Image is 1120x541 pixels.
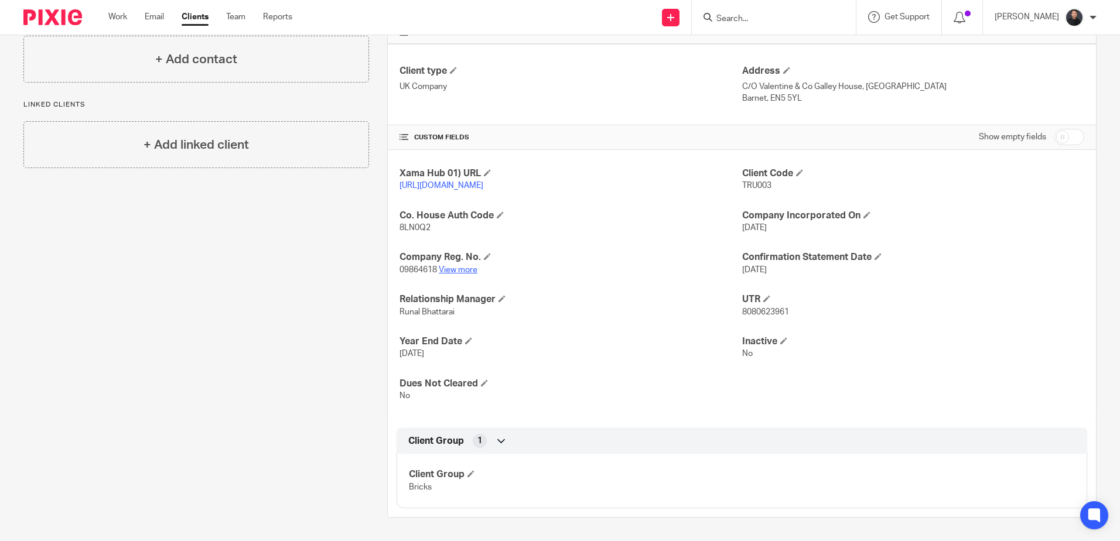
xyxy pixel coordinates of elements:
img: Pixie [23,9,82,25]
a: Email [145,11,164,23]
a: [URL][DOMAIN_NAME] [399,182,483,190]
h4: + Add contact [155,50,237,69]
h4: Relationship Manager [399,293,742,306]
p: Barnet, EN5 5YL [742,93,1084,104]
label: Show empty fields [979,131,1046,143]
img: My%20Photo.jpg [1065,8,1084,27]
h4: Dues Not Cleared [399,378,742,390]
span: TRU003 [742,182,771,190]
p: Linked clients [23,100,369,109]
h4: Address [742,65,1084,77]
h4: UTR [742,293,1084,306]
h4: Inactive [742,335,1084,348]
h4: Co. House Auth Code [399,210,742,222]
span: Client Group [408,435,464,447]
h4: Company Reg. No. [399,251,742,263]
span: No [399,392,410,400]
h4: Confirmation Statement Date [742,251,1084,263]
span: [DATE] [399,350,424,358]
span: [DATE] [742,224,767,232]
span: 8LN0Q2 [399,224,431,232]
h4: Xama Hub 01) URL [399,167,742,180]
h4: Company Incorporated On [742,210,1084,222]
a: View more [439,266,477,274]
span: 1 [477,435,482,447]
a: Team [226,11,245,23]
h4: Client type [399,65,742,77]
span: Runal Bhattarai [399,308,455,316]
input: Search [715,14,821,25]
h4: CUSTOM FIELDS [399,133,742,142]
h4: Client Group [409,468,742,481]
span: Get Support [885,13,930,21]
span: Bricks [409,483,432,491]
span: 8080623961 [742,308,789,316]
p: C/O Valentine & Co Galley House, [GEOGRAPHIC_DATA] [742,81,1084,93]
h4: + Add linked client [144,136,249,154]
p: UK Company [399,81,742,93]
p: [PERSON_NAME] [995,11,1059,23]
h4: Year End Date [399,335,742,348]
span: 09864618 [399,266,437,274]
a: Work [108,11,127,23]
a: Reports [263,11,292,23]
span: No [742,350,753,358]
span: [DATE] [742,266,767,274]
h4: Client Code [742,167,1084,180]
a: Clients [182,11,209,23]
